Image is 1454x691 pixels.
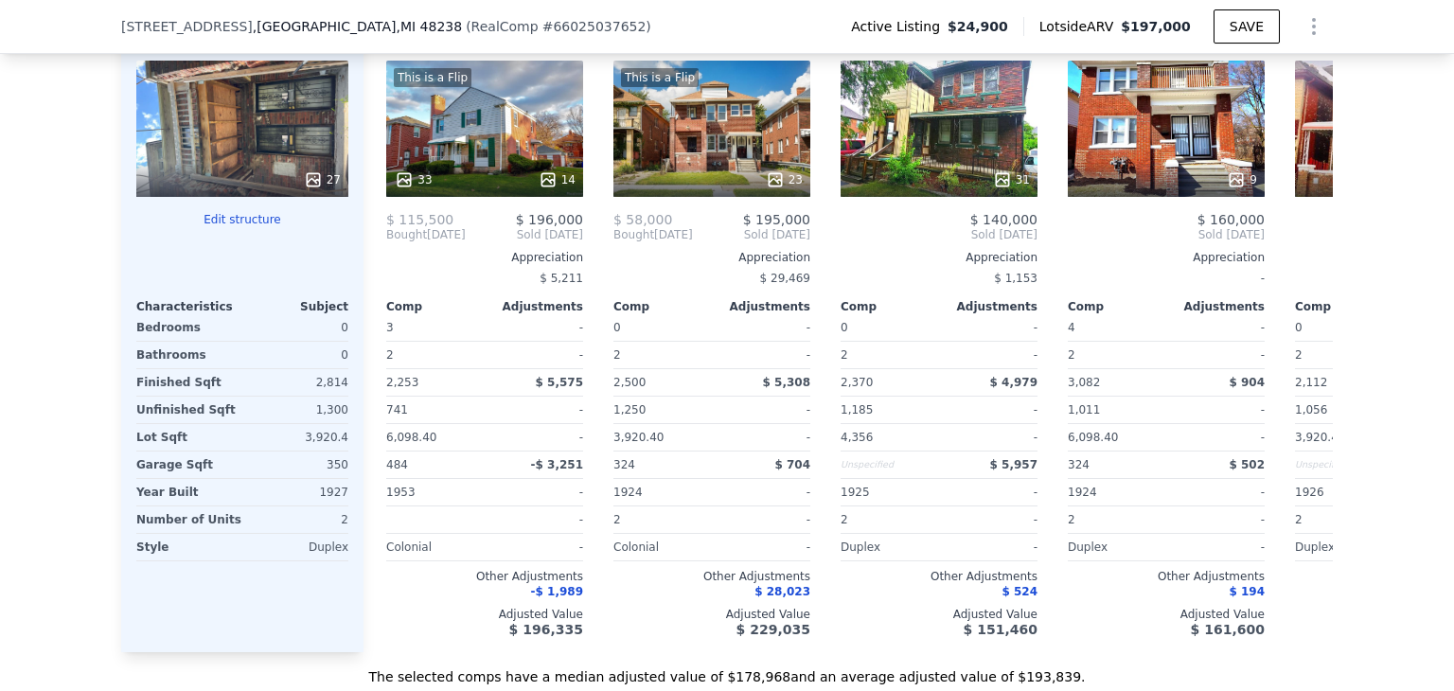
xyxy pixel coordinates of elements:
[386,250,583,265] div: Appreciation
[621,68,699,87] div: This is a Flip
[509,622,583,637] span: $ 196,335
[246,342,348,368] div: 0
[1166,299,1265,314] div: Adjustments
[743,212,810,227] span: $ 195,000
[943,397,1037,423] div: -
[540,272,583,285] span: $ 5,211
[1068,431,1118,444] span: 6,098.40
[841,452,935,478] div: Unspecified
[386,534,481,560] div: Colonial
[1068,403,1100,416] span: 1,011
[841,321,848,334] span: 0
[246,452,348,478] div: 350
[841,342,935,368] div: 2
[1068,265,1265,292] div: -
[716,314,810,341] div: -
[613,250,810,265] div: Appreciation
[1229,458,1265,471] span: $ 502
[1295,452,1390,478] div: Unspecified
[841,479,935,505] div: 1925
[136,397,239,423] div: Unfinished Sqft
[136,314,239,341] div: Bedrooms
[736,622,810,637] span: $ 229,035
[471,19,539,34] span: RealComp
[754,585,810,598] span: $ 28,023
[613,342,708,368] div: 2
[1295,376,1327,389] span: 2,112
[386,376,418,389] span: 2,253
[943,314,1037,341] div: -
[488,479,583,505] div: -
[1191,622,1265,637] span: $ 161,600
[121,652,1333,686] div: The selected comps have a median adjusted value of $178,968 and an average adjusted value of $193...
[613,227,693,242] div: [DATE]
[1002,585,1037,598] span: $ 524
[1295,479,1390,505] div: 1926
[1295,321,1303,334] span: 0
[613,321,621,334] span: 0
[386,321,394,334] span: 3
[613,376,646,389] span: 2,500
[1170,479,1265,505] div: -
[1068,479,1162,505] div: 1924
[943,424,1037,451] div: -
[994,272,1037,285] span: $ 1,153
[1170,314,1265,341] div: -
[1214,9,1280,44] button: SAVE
[536,376,583,389] span: $ 5,575
[712,299,810,314] div: Adjustments
[1068,569,1265,584] div: Other Adjustments
[613,299,712,314] div: Comp
[531,458,583,471] span: -$ 3,251
[1170,424,1265,451] div: -
[1039,17,1121,36] span: Lotside ARV
[841,431,873,444] span: 4,356
[539,170,576,189] div: 14
[990,376,1037,389] span: $ 4,979
[613,212,672,227] span: $ 58,000
[1229,585,1265,598] span: $ 194
[136,299,242,314] div: Characteristics
[136,534,239,560] div: Style
[304,170,341,189] div: 27
[246,424,348,451] div: 3,920.4
[613,569,810,584] div: Other Adjustments
[943,479,1037,505] div: -
[1068,534,1162,560] div: Duplex
[246,479,348,505] div: 1927
[466,17,651,36] div: ( )
[841,403,873,416] span: 1,185
[121,17,253,36] span: [STREET_ADDRESS]
[943,534,1037,560] div: -
[246,369,348,396] div: 2,814
[613,403,646,416] span: 1,250
[1068,227,1265,242] span: Sold [DATE]
[136,369,239,396] div: Finished Sqft
[613,458,635,471] span: 324
[246,397,348,423] div: 1,300
[1295,431,1345,444] span: 3,920.40
[1170,397,1265,423] div: -
[1068,321,1075,334] span: 4
[760,272,810,285] span: $ 29,469
[716,342,810,368] div: -
[716,397,810,423] div: -
[990,458,1037,471] span: $ 5,957
[841,506,935,533] div: 2
[841,534,935,560] div: Duplex
[516,212,583,227] span: $ 196,000
[693,227,810,242] span: Sold [DATE]
[1170,534,1265,560] div: -
[386,607,583,622] div: Adjusted Value
[841,250,1037,265] div: Appreciation
[488,534,583,560] div: -
[1121,19,1191,34] span: $197,000
[249,506,348,533] div: 2
[613,506,708,533] div: 2
[246,534,348,560] div: Duplex
[531,585,583,598] span: -$ 1,989
[386,299,485,314] div: Comp
[613,534,708,560] div: Colonial
[488,424,583,451] div: -
[394,68,471,87] div: This is a Flip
